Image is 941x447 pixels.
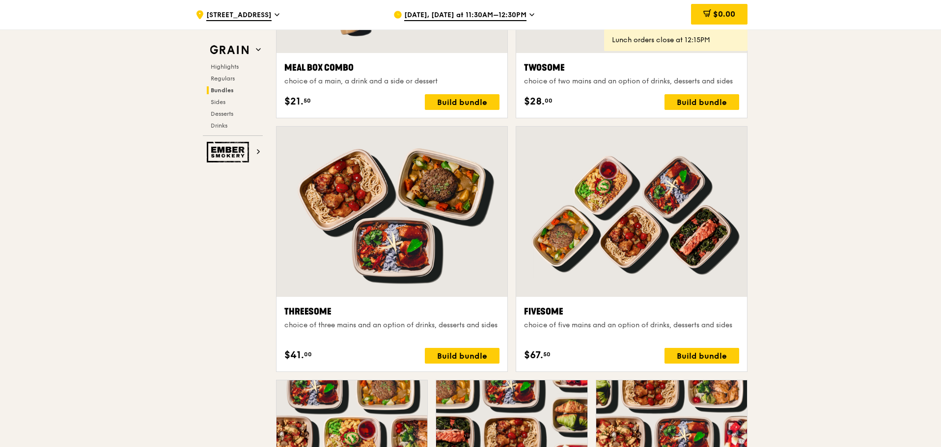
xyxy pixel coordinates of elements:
[284,305,499,318] div: Threesome
[284,61,499,75] div: Meal Box Combo
[207,142,252,162] img: Ember Smokery web logo
[713,9,735,19] span: $0.00
[211,63,239,70] span: Highlights
[612,35,740,45] div: Lunch orders close at 12:15PM
[284,94,304,109] span: $21.
[524,61,739,75] div: Twosome
[524,320,739,330] div: choice of five mains and an option of drinks, desserts and sides
[207,41,252,59] img: Grain web logo
[211,87,234,94] span: Bundles
[524,305,739,318] div: Fivesome
[524,348,543,363] span: $67.
[211,99,225,105] span: Sides
[304,97,311,105] span: 50
[545,97,553,105] span: 00
[284,77,499,86] div: choice of a main, a drink and a side or dessert
[211,122,227,129] span: Drinks
[425,348,499,364] div: Build bundle
[211,75,235,82] span: Regulars
[524,77,739,86] div: choice of two mains and an option of drinks, desserts and sides
[543,350,551,358] span: 50
[524,94,545,109] span: $28.
[284,320,499,330] div: choice of three mains and an option of drinks, desserts and sides
[211,110,233,117] span: Desserts
[425,94,499,110] div: Build bundle
[206,10,272,21] span: [STREET_ADDRESS]
[304,350,312,358] span: 00
[284,348,304,363] span: $41.
[664,94,739,110] div: Build bundle
[404,10,526,21] span: [DATE], [DATE] at 11:30AM–12:30PM
[664,348,739,364] div: Build bundle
